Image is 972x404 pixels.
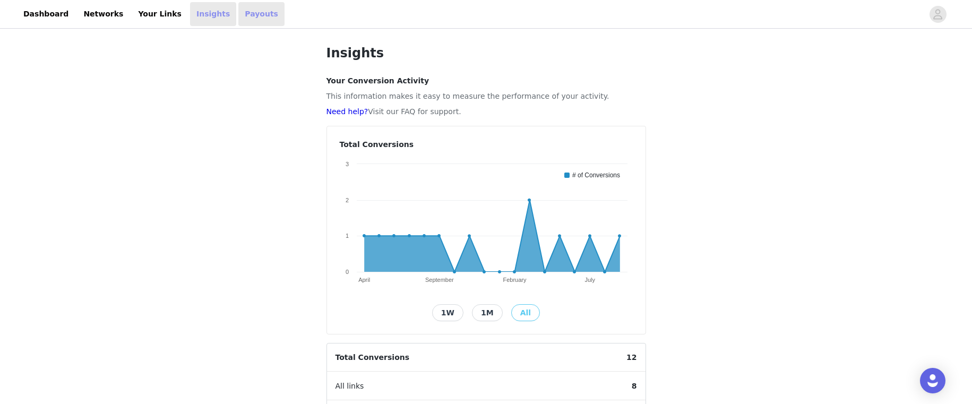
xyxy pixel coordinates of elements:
[190,2,236,26] a: Insights
[326,44,646,63] h1: Insights
[327,343,418,372] span: Total Conversions
[432,304,463,321] button: 1W
[511,304,540,321] button: All
[345,161,348,167] text: 3
[425,277,453,283] text: September
[345,233,348,239] text: 1
[933,6,943,23] div: avatar
[572,171,620,179] text: # of Conversions
[326,107,368,116] a: Need help?
[327,372,373,400] span: All links
[238,2,285,26] a: Payouts
[340,139,633,150] h4: Total Conversions
[618,343,645,372] span: 12
[920,368,945,393] div: Open Intercom Messenger
[77,2,130,26] a: Networks
[345,269,348,275] text: 0
[503,277,527,283] text: February
[17,2,75,26] a: Dashboard
[326,91,646,102] p: This information makes it easy to measure the performance of your activity.
[326,106,646,117] p: Visit our FAQ for support.
[358,277,370,283] text: April
[326,75,646,87] h4: Your Conversion Activity
[132,2,188,26] a: Your Links
[345,197,348,203] text: 2
[584,277,595,283] text: July
[623,372,646,400] span: 8
[472,304,503,321] button: 1M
